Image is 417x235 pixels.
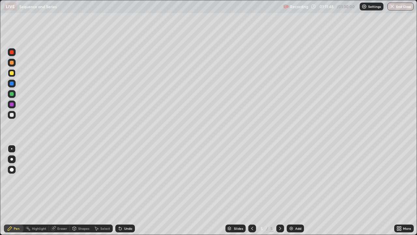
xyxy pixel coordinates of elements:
img: add-slide-button [289,226,294,231]
p: LIVE [6,4,15,9]
div: Undo [124,227,132,230]
button: End Class [387,3,414,10]
div: Shapes [78,227,89,230]
img: end-class-cross [390,4,395,9]
div: More [403,227,411,230]
div: 5 [259,227,265,230]
img: recording.375f2c34.svg [283,4,289,9]
img: class-settings-icons [362,4,367,9]
div: Pen [14,227,20,230]
div: / [266,227,268,230]
p: Recording [290,4,308,9]
p: Sequence and Series [19,4,57,9]
div: 5 [270,226,274,231]
div: Slides [234,227,243,230]
p: Settings [368,5,381,8]
div: Select [100,227,110,230]
div: Highlight [32,227,46,230]
div: Eraser [57,227,67,230]
div: Add [295,227,301,230]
